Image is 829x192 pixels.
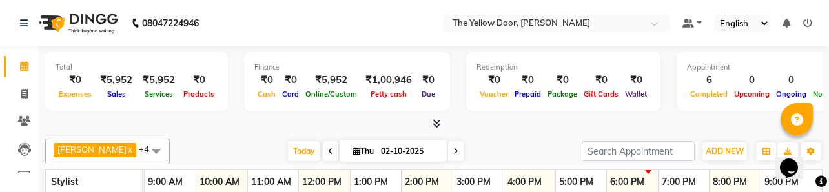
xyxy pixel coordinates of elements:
[417,73,440,88] div: ₹0
[279,73,302,88] div: ₹0
[511,90,544,99] span: Prepaid
[288,141,320,161] span: Today
[351,173,391,191] a: 1:00 PM
[350,146,377,156] span: Thu
[145,173,186,191] a: 9:00 AM
[687,90,731,99] span: Completed
[180,90,218,99] span: Products
[141,90,176,99] span: Services
[622,73,650,88] div: ₹0
[180,73,218,88] div: ₹0
[659,173,699,191] a: 7:00 PM
[731,90,773,99] span: Upcoming
[139,144,159,154] span: +4
[196,173,243,191] a: 10:00 AM
[33,5,121,41] img: logo
[57,144,127,155] span: [PERSON_NAME]
[706,146,744,156] span: ADD NEW
[248,173,294,191] a: 11:00 AM
[476,90,511,99] span: Voucher
[104,90,129,99] span: Sales
[279,90,302,99] span: Card
[556,173,597,191] a: 5:00 PM
[582,141,695,161] input: Search Appointment
[544,90,580,99] span: Package
[580,73,622,88] div: ₹0
[254,62,440,73] div: Finance
[302,73,360,88] div: ₹5,952
[622,90,650,99] span: Wallet
[51,176,78,187] span: Stylist
[504,173,545,191] a: 4:00 PM
[476,62,650,73] div: Redemption
[254,90,279,99] span: Cash
[127,144,132,155] a: x
[142,5,199,41] b: 08047224946
[299,173,345,191] a: 12:00 PM
[302,90,360,99] span: Online/Custom
[702,142,747,160] button: ADD NEW
[360,73,417,88] div: ₹1,00,946
[402,173,442,191] a: 2:00 PM
[418,90,438,99] span: Due
[56,73,95,88] div: ₹0
[710,173,750,191] a: 8:00 PM
[56,62,218,73] div: Total
[544,73,580,88] div: ₹0
[453,173,494,191] a: 3:00 PM
[476,73,511,88] div: ₹0
[731,73,773,88] div: 0
[761,173,802,191] a: 9:00 PM
[367,90,410,99] span: Petty cash
[56,90,95,99] span: Expenses
[377,142,442,161] input: 2025-10-02
[607,173,648,191] a: 6:00 PM
[775,140,816,179] iframe: chat widget
[254,73,279,88] div: ₹0
[138,73,180,88] div: ₹5,952
[580,90,622,99] span: Gift Cards
[511,73,544,88] div: ₹0
[773,90,810,99] span: Ongoing
[95,73,138,88] div: ₹5,952
[687,73,731,88] div: 6
[773,73,810,88] div: 0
